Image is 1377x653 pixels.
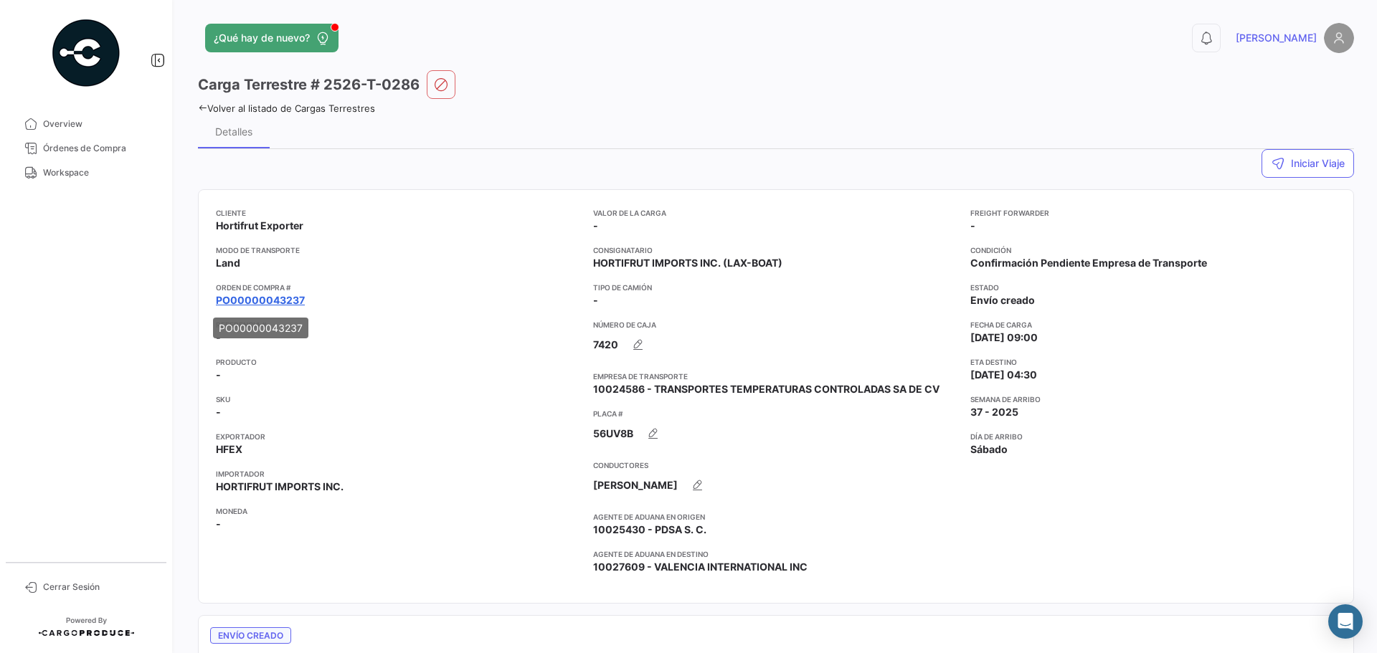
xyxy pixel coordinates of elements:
[214,31,310,45] span: ¿Qué hay de nuevo?
[205,24,339,52] button: ¿Qué hay de nuevo?
[593,338,618,352] span: 7420
[593,244,959,256] app-card-info-title: Consignatario
[216,244,582,256] app-card-info-title: Modo de Transporte
[216,368,221,382] span: -
[593,408,959,419] app-card-info-title: Placa #
[593,371,959,382] app-card-info-title: Empresa de Transporte
[43,142,155,155] span: Órdenes de Compra
[50,17,122,89] img: powered-by.png
[593,511,959,523] app-card-info-title: Agente de Aduana en Origen
[1262,149,1354,178] button: Iniciar Viaje
[970,319,1336,330] app-card-info-title: Fecha de carga
[215,125,252,138] div: Detalles
[593,426,633,441] span: 56UV8B
[1236,31,1317,45] span: [PERSON_NAME]
[970,207,1336,219] app-card-info-title: Freight Forwarder
[970,282,1336,293] app-card-info-title: Estado
[213,318,308,338] div: PO00000043237
[210,627,291,644] span: Envío creado
[970,442,1008,457] span: Sábado
[970,431,1336,442] app-card-info-title: Día de Arribo
[1324,23,1354,53] img: placeholder-user.png
[1328,604,1363,639] div: Abrir Intercom Messenger
[593,293,598,308] span: -
[593,282,959,293] app-card-info-title: Tipo de Camión
[216,207,582,219] app-card-info-title: Cliente
[970,293,1035,308] span: Envío creado
[216,405,221,419] span: -
[43,166,155,179] span: Workspace
[970,244,1336,256] app-card-info-title: Condición
[216,282,582,293] app-card-info-title: Orden de Compra #
[43,118,155,130] span: Overview
[970,368,1037,382] span: [DATE] 04:30
[216,256,240,270] span: Land
[593,459,959,471] app-card-info-title: Conductores
[593,478,678,492] span: [PERSON_NAME]
[216,356,582,368] app-card-info-title: Producto
[593,256,782,270] span: HORTIFRUT IMPORTS INC. (LAX-BOAT)
[216,442,242,457] span: HFEX
[216,431,582,442] app-card-info-title: Exportador
[593,560,808,574] span: 10027609 - VALENCIA INTERNATIONAL INC
[216,517,221,531] span: -
[216,394,582,405] app-card-info-title: SKU
[970,256,1207,270] span: Confirmación Pendiente Empresa de Transporte
[970,219,975,233] span: -
[970,330,1038,345] span: [DATE] 09:00
[43,581,155,594] span: Cerrar Sesión
[216,468,582,480] app-card-info-title: Importador
[970,394,1336,405] app-card-info-title: Semana de Arribo
[216,293,305,308] a: PO00000043237
[216,480,344,494] span: HORTIFRUT IMPORTS INC.
[593,548,959,560] app-card-info-title: Agente de Aduana en Destino
[970,405,1018,419] span: 37 - 2025
[198,103,375,114] a: Volver al listado de Cargas Terrestres
[216,319,582,330] app-card-info-title: Referencia #
[198,75,420,95] h3: Carga Terrestre # 2526-T-0286
[11,136,161,161] a: Órdenes de Compra
[593,219,598,233] span: -
[593,319,959,330] app-card-info-title: Número de Caja
[216,505,582,517] app-card-info-title: Moneda
[593,523,706,537] span: 10025430 - PDSA S. C.
[593,207,959,219] app-card-info-title: Valor de la Carga
[593,382,940,396] span: 10024586 - TRANSPORTES TEMPERATURAS CONTROLADAS SA DE CV
[216,219,303,233] span: Hortifrut Exporter
[11,161,161,185] a: Workspace
[11,112,161,136] a: Overview
[970,356,1336,368] app-card-info-title: ETA Destino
